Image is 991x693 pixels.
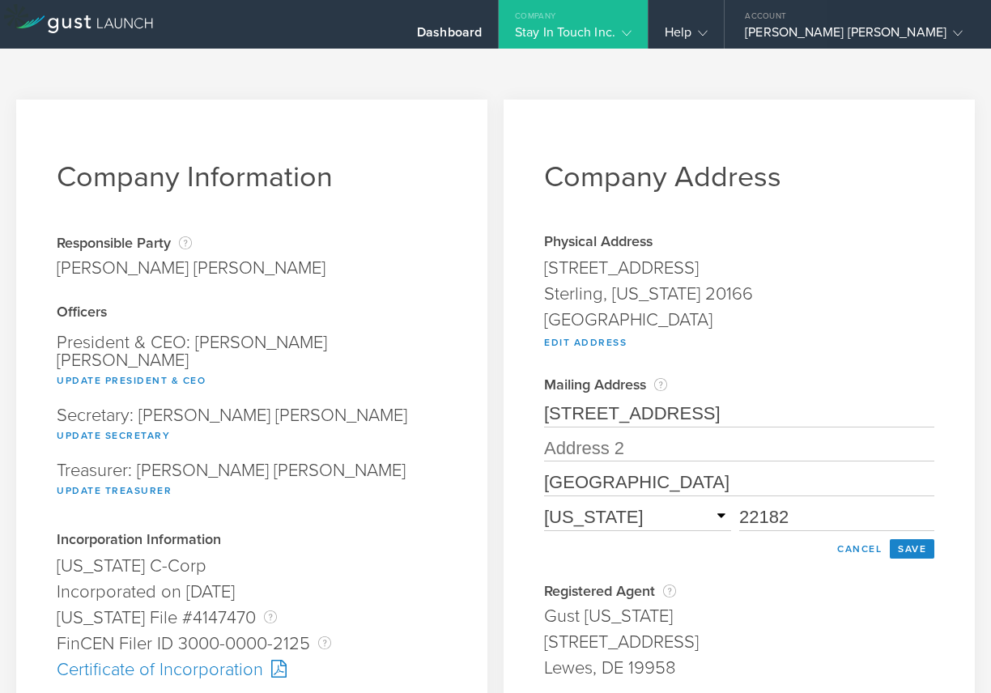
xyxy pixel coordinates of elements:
div: FinCEN Filer ID 3000-0000-2125 [57,631,447,657]
div: Secretary: [PERSON_NAME] [PERSON_NAME] [57,398,447,453]
h1: Company Address [544,159,934,194]
input: Address [544,402,934,427]
input: Address 2 [544,436,934,461]
div: Physical Address [544,235,934,251]
button: Update Treasurer [57,481,172,500]
div: Incorporation Information [57,533,447,549]
button: Cancel [829,539,890,559]
div: Sterling, [US_STATE] 20166 [544,281,934,307]
div: Certificate of Incorporation [57,657,447,682]
button: Update Secretary [57,426,170,445]
div: Registered Agent [544,583,934,599]
input: City [544,470,934,496]
div: [PERSON_NAME] [PERSON_NAME] [57,255,325,281]
div: Stay In Touch Inc. [515,24,632,49]
input: Zip Code [739,505,934,531]
div: Officers [57,305,447,321]
div: [PERSON_NAME] [PERSON_NAME] [745,24,963,49]
div: [STREET_ADDRESS] [544,255,934,281]
button: Save [890,539,934,559]
div: [US_STATE] C-Corp [57,553,447,579]
div: President & CEO: [PERSON_NAME] [PERSON_NAME] [57,325,447,398]
div: Gust [US_STATE] [544,603,934,629]
h1: Company Information [57,159,447,194]
div: Mailing Address [544,376,934,393]
div: [US_STATE] File #4147470 [57,605,447,631]
div: Lewes, DE 19958 [544,655,934,681]
div: Incorporated on [DATE] [57,579,447,605]
div: [STREET_ADDRESS] [544,629,934,655]
div: [GEOGRAPHIC_DATA] [544,307,934,333]
button: Edit Address [544,333,627,352]
div: Treasurer: [PERSON_NAME] [PERSON_NAME] [57,453,447,508]
iframe: Chat Widget [910,615,991,693]
div: Responsible Party [57,235,325,251]
div: Help [665,24,708,49]
div: Dashboard [417,24,482,49]
button: Update President & CEO [57,371,206,390]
